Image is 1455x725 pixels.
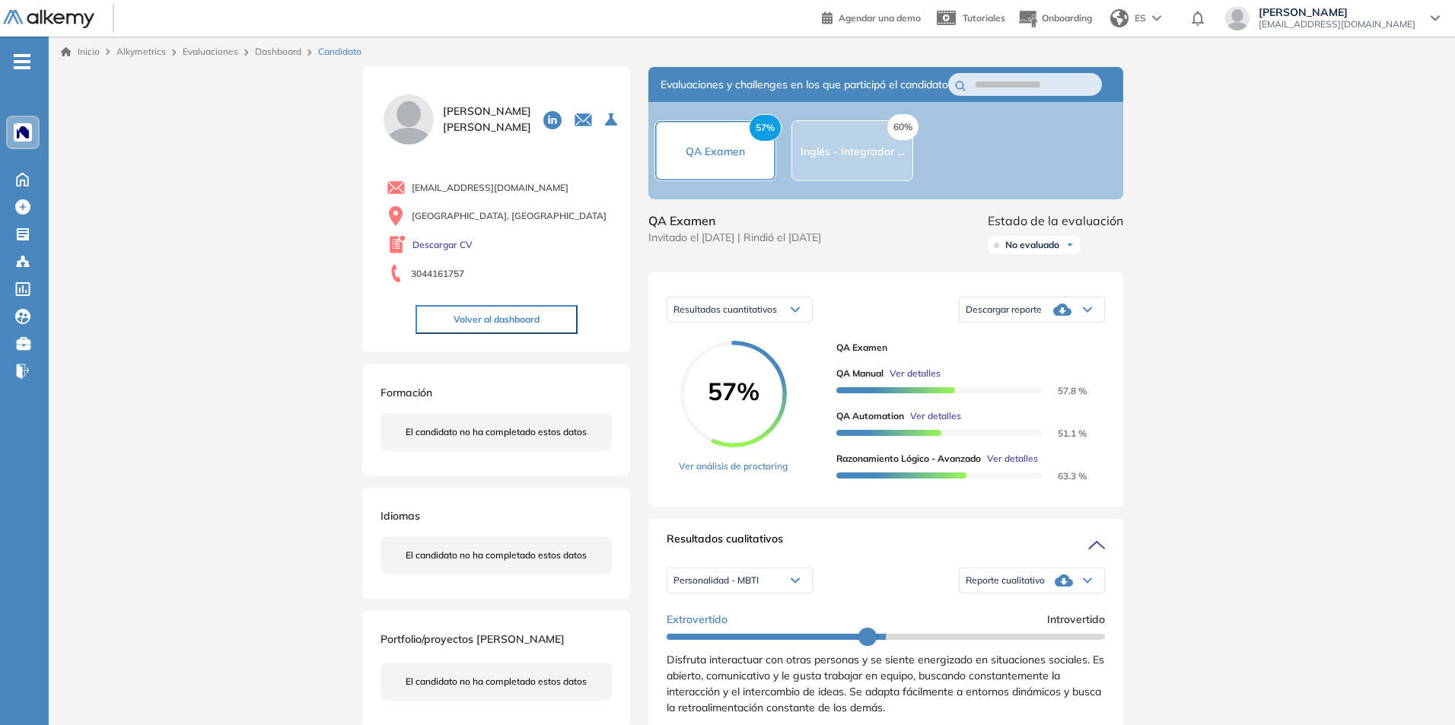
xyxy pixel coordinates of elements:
a: Dashboard [255,46,301,57]
span: Candidato [318,45,361,59]
span: 57.8 % [1040,385,1087,396]
span: 57% [749,114,782,142]
span: Formación [380,386,432,399]
span: Resultados cuantitativos [673,304,777,315]
span: 63.3 % [1040,470,1087,482]
span: Ver detalles [890,367,941,380]
span: El candidato no ha completado estos datos [406,549,587,562]
span: Idiomas [380,509,420,523]
span: QA Manual [836,367,884,380]
i: - [14,60,30,63]
img: https://assets.alkemy.org/workspaces/1394/c9baeb50-dbbd-46c2-a7b2-c74a16be862c.png [17,126,29,138]
span: Portfolio/proyectos [PERSON_NAME] [380,632,565,646]
a: Inicio [61,45,100,59]
img: PROFILE_MENU_LOGO_USER [380,91,437,148]
a: Agendar una demo [822,8,921,26]
span: Personalidad - MBTI [673,574,759,587]
button: Volver al dashboard [415,305,578,334]
span: QA Examen [836,341,1093,355]
span: Disfruta interactuar con otras personas y se siente energizado en situaciones sociales. Es abiert... [667,653,1104,714]
span: Resultados cualitativos [667,531,783,555]
button: Ver detalles [981,452,1038,466]
button: Ver detalles [884,367,941,380]
span: Descargar reporte [966,304,1042,316]
span: 3044161757 [411,267,464,281]
img: arrow [1152,15,1161,21]
span: [EMAIL_ADDRESS][DOMAIN_NAME] [1259,18,1415,30]
span: Ver detalles [987,452,1038,466]
a: Ver análisis de proctoring [679,459,788,473]
button: Ver detalles [904,409,961,423]
span: [GEOGRAPHIC_DATA], [GEOGRAPHIC_DATA] [412,209,607,223]
span: No evaluado [1005,239,1059,251]
span: QA Examen [648,211,821,230]
span: [EMAIL_ADDRESS][DOMAIN_NAME] [412,181,568,195]
img: Ícono de flecha [1065,240,1075,250]
span: El candidato no ha completado estos datos [406,675,587,688]
span: Extrovertido [667,612,727,628]
div: Widget de chat [1379,652,1455,725]
span: 57% [680,379,787,403]
span: Agendar una demo [839,12,921,24]
span: Reporte cualitativo [966,574,1045,587]
iframe: Chat Widget [1379,652,1455,725]
span: Ver detalles [910,409,961,423]
span: 51.1 % [1040,428,1087,439]
span: Onboarding [1042,12,1092,24]
img: world [1110,9,1129,27]
span: QA Examen [686,145,745,158]
span: Razonamiento Lógico - Avanzado [836,452,981,466]
a: Descargar CV [412,238,473,252]
span: Tutoriales [963,12,1005,24]
span: QA Automation [836,409,904,423]
span: ES [1135,11,1146,25]
span: Invitado el [DATE] | Rindió el [DATE] [648,230,821,246]
span: Evaluaciones y challenges en los que participó el candidato [661,77,948,93]
span: [PERSON_NAME] [PERSON_NAME] [443,103,531,135]
span: Estado de la evaluación [988,211,1123,230]
button: Onboarding [1017,2,1092,35]
span: 60% [887,114,919,140]
span: Introvertido [1047,612,1105,628]
img: Logo [3,10,94,29]
a: Evaluaciones [183,46,238,57]
span: Alkymetrics [116,46,166,57]
span: El candidato no ha completado estos datos [406,425,587,439]
span: [PERSON_NAME] [1259,6,1415,18]
span: Inglés - Integrador ... [801,145,904,158]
